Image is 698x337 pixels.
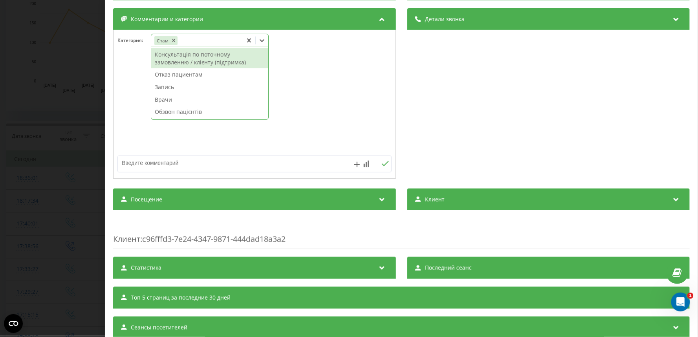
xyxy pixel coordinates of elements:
[425,15,464,23] span: Детали звонка
[151,106,268,118] div: Обзвон пацієнтів
[151,81,268,93] div: Запись
[131,294,231,302] span: Топ 5 страниц за последние 30 дней
[131,324,187,332] span: Сеансы посетителей
[4,314,23,333] button: Open CMP widget
[131,264,161,272] span: Статистика
[151,93,268,106] div: Врачи
[151,48,268,68] div: Консультація по поточному замовленню / клієнту (підтримка)
[117,38,151,43] h4: Категория :
[113,234,140,244] span: Клиент
[131,196,162,203] span: Посещение
[425,196,444,203] span: Клиент
[151,68,268,81] div: Отказ пациентам
[687,293,694,299] span: 1
[425,264,471,272] span: Последний сеанс
[671,293,690,311] iframe: Intercom live chat
[131,15,203,23] span: Комментарии и категории
[169,36,177,45] div: Remove Спам
[113,218,690,249] div: : c96fffd3-7e24-4347-9871-444dad18a3a2
[154,36,169,45] div: Спам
